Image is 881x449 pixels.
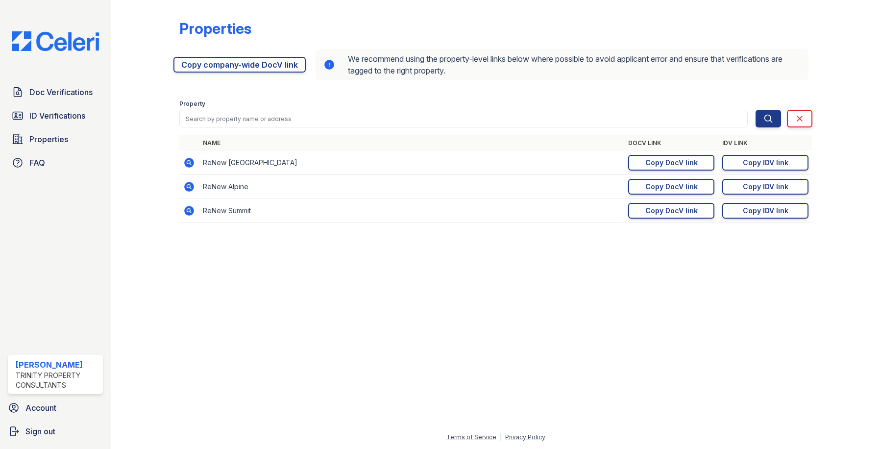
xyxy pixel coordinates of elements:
[722,203,808,219] a: Copy IDV link
[645,158,698,168] div: Copy DocV link
[718,135,812,151] th: IDV Link
[743,182,788,192] div: Copy IDV link
[645,182,698,192] div: Copy DocV link
[16,359,99,371] div: [PERSON_NAME]
[179,110,748,127] input: Search by property name or address
[25,402,56,414] span: Account
[4,398,107,418] a: Account
[4,31,107,51] img: CE_Logo_Blue-a8612792a0a2168367f1c8372b55b34899dd931a85d93a1a3d3e32e68fde9ad4.png
[179,20,251,37] div: Properties
[316,49,809,80] div: We recommend using the property-level links below where possible to avoid applicant error and ens...
[500,433,502,441] div: |
[29,110,85,122] span: ID Verifications
[505,433,545,441] a: Privacy Policy
[16,371,99,390] div: Trinity Property Consultants
[624,135,718,151] th: DocV Link
[199,135,625,151] th: Name
[8,153,103,173] a: FAQ
[199,151,625,175] td: ReNew [GEOGRAPHIC_DATA]
[628,179,714,195] a: Copy DocV link
[25,425,55,437] span: Sign out
[173,57,306,73] a: Copy company-wide DocV link
[8,129,103,149] a: Properties
[628,203,714,219] a: Copy DocV link
[446,433,496,441] a: Terms of Service
[29,157,45,169] span: FAQ
[8,82,103,102] a: Doc Verifications
[4,422,107,441] a: Sign out
[743,206,788,216] div: Copy IDV link
[29,133,68,145] span: Properties
[722,179,808,195] a: Copy IDV link
[8,106,103,125] a: ID Verifications
[179,100,205,108] label: Property
[199,199,625,223] td: ReNew Summit
[645,206,698,216] div: Copy DocV link
[199,175,625,199] td: ReNew Alpine
[628,155,714,171] a: Copy DocV link
[743,158,788,168] div: Copy IDV link
[722,155,808,171] a: Copy IDV link
[29,86,93,98] span: Doc Verifications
